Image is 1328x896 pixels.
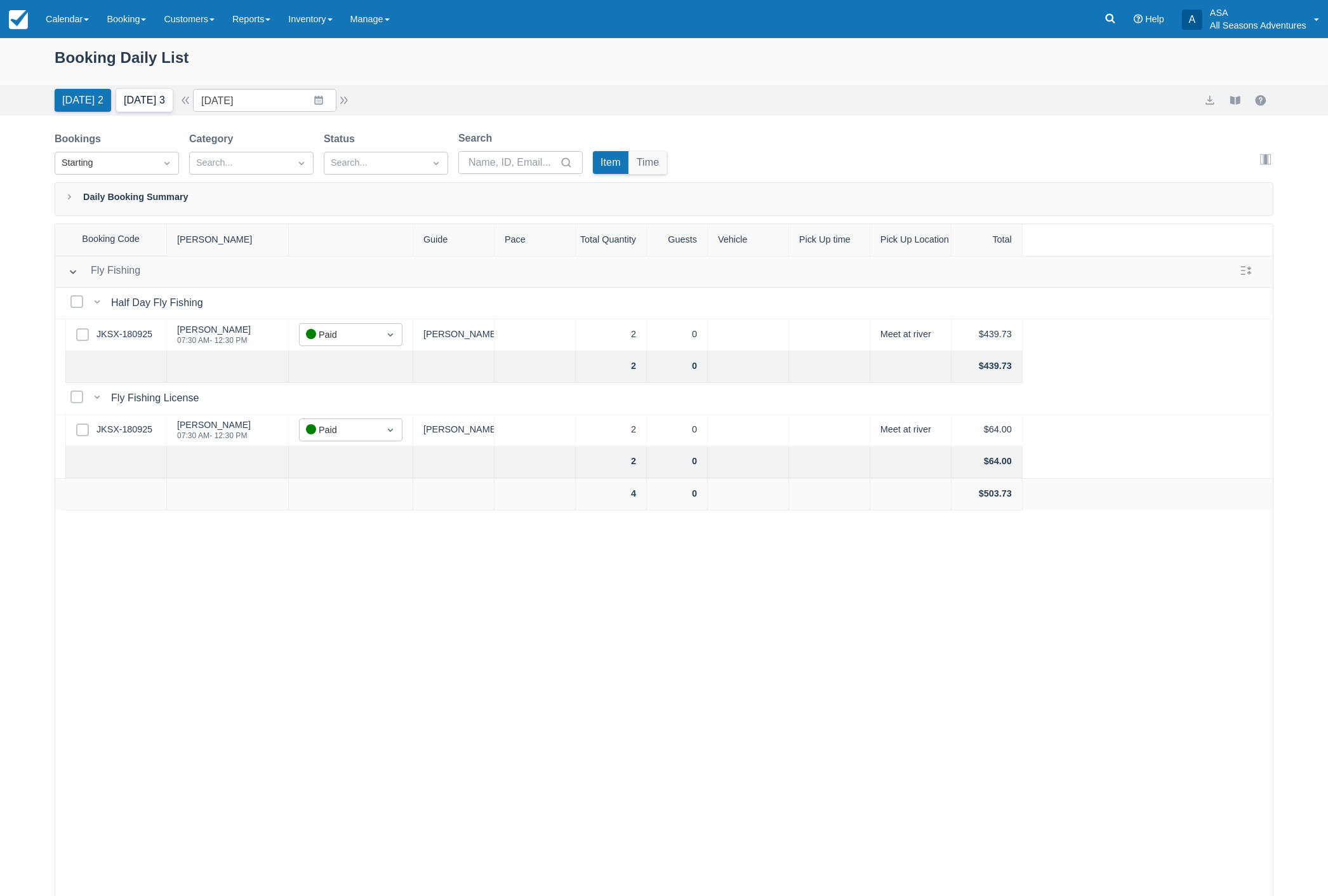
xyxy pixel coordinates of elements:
[324,131,360,147] label: Status
[384,328,397,341] span: Dropdown icon
[306,423,373,438] div: Paid
[870,415,952,446] div: Meet at river
[495,224,576,256] div: Pace
[647,351,708,383] div: 0
[1182,10,1202,30] div: A
[413,224,495,256] div: Guide
[576,479,647,511] div: 4
[708,224,789,256] div: Vehicle
[647,446,708,478] div: 0
[576,351,647,383] div: 2
[430,157,442,170] span: Dropdown icon
[647,224,708,256] div: Guests
[952,224,1023,256] div: Total
[96,328,152,342] a: JKSX-180925
[870,224,952,256] div: Pick Up Location
[177,325,251,334] div: [PERSON_NAME]
[111,391,204,406] div: Fly Fishing License
[468,151,557,174] input: Name, ID, Email...
[413,319,495,351] div: [PERSON_NAME]
[629,151,667,174] button: Time
[55,224,167,255] div: Booking Code
[647,479,708,511] div: 0
[1210,19,1306,32] p: All Seasons Adventures
[189,131,238,147] label: Category
[576,319,647,351] div: 2
[177,420,251,429] div: [PERSON_NAME]
[1210,6,1306,19] p: ASA
[295,157,308,170] span: Dropdown icon
[952,319,1023,351] div: $439.73
[96,423,152,437] a: JKSX-180925
[647,415,708,446] div: 0
[55,182,1273,216] div: Daily Booking Summary
[576,415,647,446] div: 2
[952,446,1023,478] div: $64.00
[55,46,1273,83] div: Booking Daily List
[1145,14,1164,24] span: Help
[55,131,106,147] label: Bookings
[177,337,251,344] div: 07:30 AM - 12:30 PM
[306,328,373,342] div: Paid
[384,424,397,436] span: Dropdown icon
[647,319,708,351] div: 0
[789,224,870,256] div: Pick Up time
[1202,93,1218,108] button: export
[458,131,497,146] label: Search
[593,151,628,174] button: Item
[161,157,173,170] span: Dropdown icon
[63,260,145,283] button: Fly Fishing
[576,446,647,478] div: 2
[55,89,111,112] button: [DATE] 2
[576,224,647,256] div: Total Quantity
[62,156,149,170] div: Starting
[952,351,1023,383] div: $439.73
[413,415,495,446] div: [PERSON_NAME]
[193,89,336,112] input: Date
[167,224,289,256] div: [PERSON_NAME]
[177,432,251,439] div: 07:30 AM - 12:30 PM
[111,295,208,311] div: Half Day Fly Fishing
[952,479,1023,511] div: $503.73
[116,89,173,112] button: [DATE] 3
[952,415,1023,446] div: $64.00
[1134,15,1143,23] i: Help
[870,319,952,351] div: Meet at river
[9,10,28,29] img: checkfront-main-nav-mini-logo.png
